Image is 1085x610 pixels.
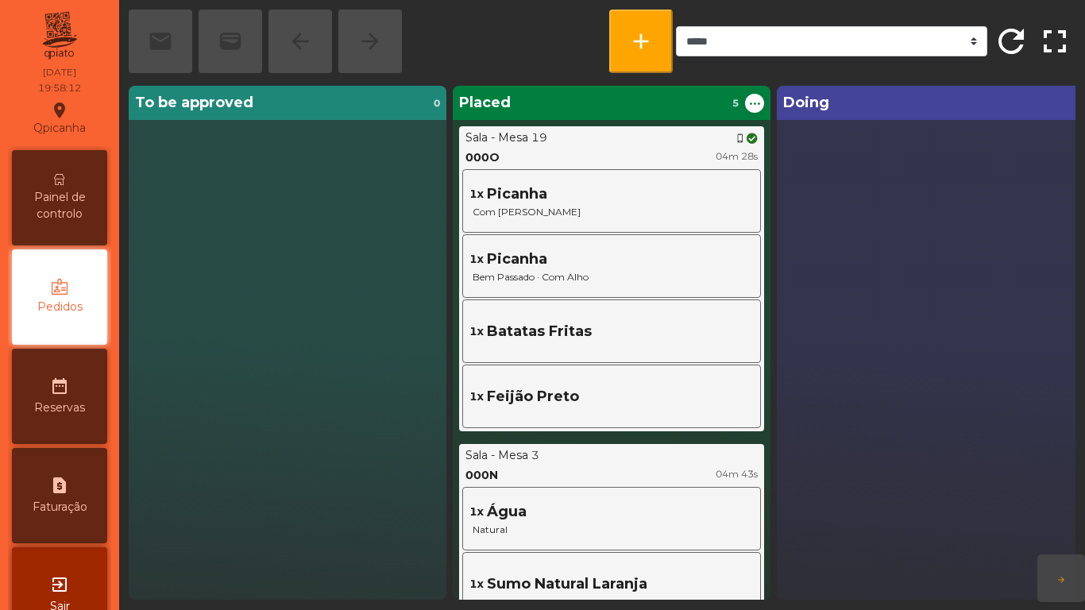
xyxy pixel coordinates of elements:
[487,386,579,407] span: Feijão Preto
[34,400,85,416] span: Reservas
[38,81,81,95] div: 19:58:12
[469,504,484,520] span: 1x
[469,251,484,268] span: 1x
[487,501,527,523] span: Água
[50,575,69,594] i: exit_to_app
[498,129,547,146] div: Mesa 19
[1035,10,1075,73] button: fullscreen
[37,299,83,315] span: Pedidos
[609,10,673,73] button: add
[50,476,69,495] i: request_page
[1056,575,1066,585] span: arrow_forward
[992,22,1030,60] span: refresh
[469,186,484,203] span: 1x
[628,29,654,54] span: add
[469,323,484,340] span: 1x
[736,133,745,143] span: phone_iphone
[716,150,758,162] span: 04m 28s
[434,96,440,110] span: 0
[745,94,764,113] button: ...
[1036,22,1074,60] span: fullscreen
[50,101,69,120] i: location_on
[487,183,547,205] span: Picanha
[487,249,547,270] span: Picanha
[716,468,758,480] span: 04m 43s
[33,499,87,515] span: Faturação
[16,189,103,222] span: Painel de controlo
[465,129,495,146] div: Sala -
[487,573,647,595] span: Sumo Natural Laranja
[469,270,754,284] span: Bem Passado · Com Alho
[469,576,484,593] span: 1x
[43,65,76,79] div: [DATE]
[469,205,754,219] span: Com [PERSON_NAME]
[50,376,69,396] i: date_range
[465,467,498,484] div: 000N
[469,388,484,405] span: 1x
[990,10,1031,73] button: refresh
[465,447,495,464] div: Sala -
[732,96,739,110] span: 5
[33,98,86,138] div: Qpicanha
[465,149,500,166] div: 000O
[783,92,829,114] span: Doing
[1037,554,1085,602] button: arrow_forward
[487,321,592,342] span: Batatas Fritas
[469,523,754,537] span: Natural
[40,8,79,64] img: qpiato
[498,447,539,464] div: Mesa 3
[459,92,511,114] span: Placed
[135,92,253,114] span: To be approved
